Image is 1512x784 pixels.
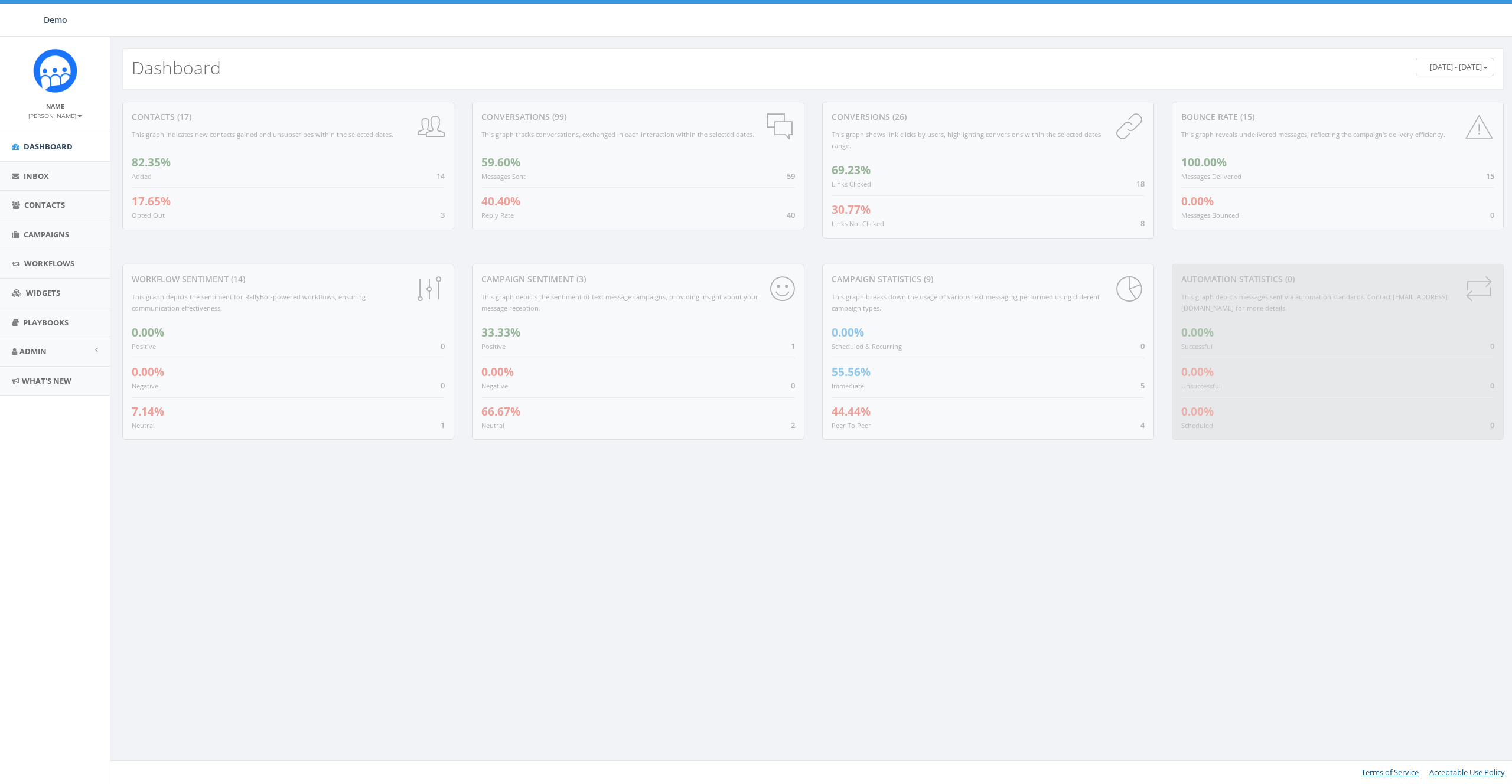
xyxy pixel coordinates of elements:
[832,202,871,217] span: 30.77%
[481,325,520,340] span: 33.33%
[1181,421,1213,430] small: Scheduled
[1181,111,1494,123] div: Bounce Rate
[1490,341,1494,351] span: 0
[1140,341,1145,351] span: 0
[1181,325,1214,340] span: 0.00%
[832,130,1101,150] small: This graph shows link clicks by users, highlighting conversions within the selected dates range.
[1181,404,1214,419] span: 0.00%
[24,229,69,240] span: Campaigns
[1181,130,1445,139] small: This graph reveals undelivered messages, reflecting the campaign's delivery efficiency.
[175,111,191,122] span: (17)
[436,171,445,181] span: 14
[791,380,795,391] span: 0
[132,421,155,430] small: Neutral
[132,130,393,139] small: This graph indicates new contacts gained and unsubscribes within the selected dates.
[481,211,514,220] small: Reply Rate
[791,341,795,351] span: 1
[132,404,164,419] span: 7.14%
[1430,61,1482,72] span: [DATE] - [DATE]
[23,317,69,328] span: Playbooks
[19,346,47,357] span: Admin
[132,194,171,209] span: 17.65%
[1181,211,1239,220] small: Messages Bounced
[26,288,60,298] span: Widgets
[481,111,794,123] div: conversations
[24,171,49,181] span: Inbox
[1140,420,1145,430] span: 4
[28,110,82,120] a: [PERSON_NAME]
[132,58,221,77] h2: Dashboard
[1490,210,1494,220] span: 0
[1181,364,1214,380] span: 0.00%
[921,273,933,285] span: (9)
[441,380,445,391] span: 0
[1181,155,1227,170] span: 100.00%
[1429,767,1505,778] a: Acceptable Use Policy
[132,342,156,351] small: Positive
[441,210,445,220] span: 3
[1490,380,1494,391] span: 0
[132,155,171,170] span: 82.35%
[481,155,520,170] span: 59.60%
[481,130,754,139] small: This graph tracks conversations, exchanged in each interaction within the selected dates.
[832,111,1145,123] div: conversions
[1181,194,1214,209] span: 0.00%
[1181,273,1494,285] div: Automation Statistics
[44,14,67,25] span: Demo
[832,421,871,430] small: Peer To Peer
[481,364,514,380] span: 0.00%
[481,273,794,285] div: Campaign Sentiment
[132,364,164,380] span: 0.00%
[481,421,504,430] small: Neutral
[1486,171,1494,181] span: 15
[22,375,71,386] span: What's New
[1140,218,1145,228] span: 8
[1136,178,1145,189] span: 18
[132,292,366,312] small: This graph depicts the sentiment for RallyBot-powered workflows, ensuring communication effective...
[1238,111,1254,122] span: (15)
[132,172,152,181] small: Added
[832,219,884,228] small: Links Not Clicked
[481,404,520,419] span: 66.67%
[832,364,871,380] span: 55.56%
[481,342,506,351] small: Positive
[28,112,82,120] small: [PERSON_NAME]
[132,325,164,340] span: 0.00%
[46,102,64,110] small: Name
[1181,172,1241,181] small: Messages Delivered
[890,111,907,122] span: (26)
[832,381,864,390] small: Immediate
[1140,380,1145,391] span: 5
[550,111,566,122] span: (99)
[132,273,445,285] div: Workflow Sentiment
[441,341,445,351] span: 0
[481,381,508,390] small: Negative
[1181,342,1213,351] small: Successful
[787,210,795,220] span: 40
[33,48,77,93] img: Icon_1.png
[832,273,1145,285] div: Campaign Statistics
[481,292,758,312] small: This graph depicts the sentiment of text message campaigns, providing insight about your message ...
[229,273,245,285] span: (14)
[1361,767,1419,778] a: Terms of Service
[481,194,520,209] span: 40.40%
[132,211,165,220] small: Opted Out
[832,342,902,351] small: Scheduled & Recurring
[787,171,795,181] span: 59
[832,404,871,419] span: 44.44%
[791,420,795,430] span: 2
[441,420,445,430] span: 1
[832,292,1100,312] small: This graph breaks down the usage of various text messaging performed using different campaign types.
[481,172,526,181] small: Messages Sent
[1490,420,1494,430] span: 0
[832,179,871,188] small: Links Clicked
[132,111,445,123] div: contacts
[832,162,871,178] span: 69.23%
[24,141,73,152] span: Dashboard
[832,325,864,340] span: 0.00%
[1181,381,1221,390] small: Unsuccessful
[1181,292,1448,312] small: This graph depicts messages sent via automation standards. Contact [EMAIL_ADDRESS][DOMAIN_NAME] f...
[24,258,74,269] span: Workflows
[574,273,586,285] span: (3)
[24,200,65,210] span: Contacts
